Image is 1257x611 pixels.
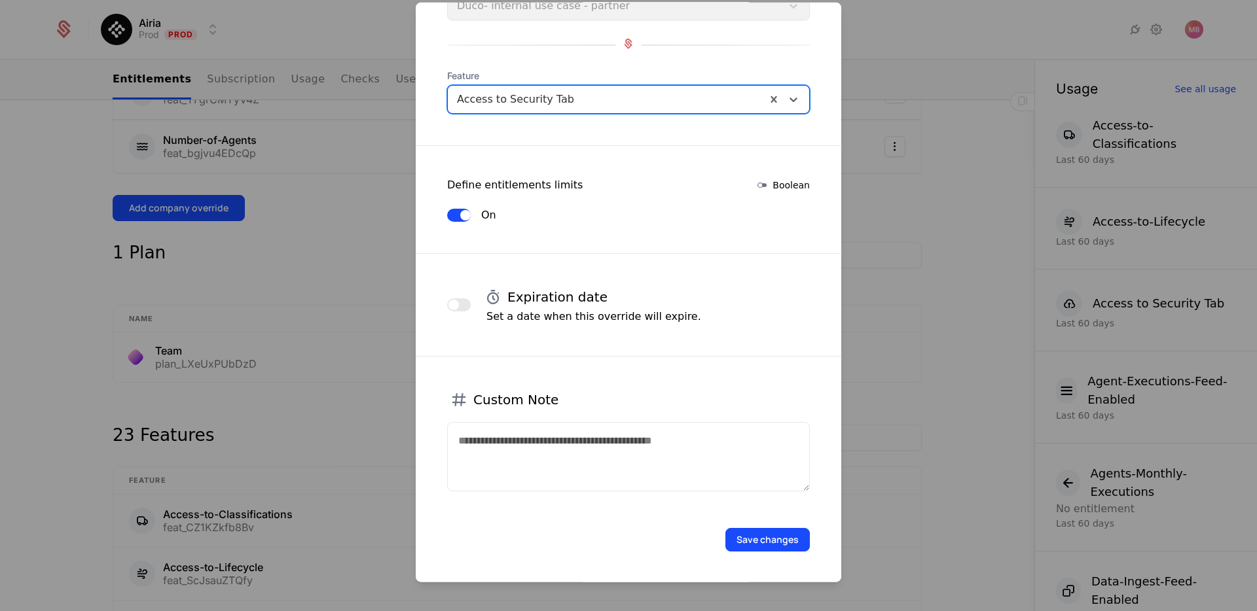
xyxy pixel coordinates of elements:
h4: Expiration date [507,288,608,306]
span: Feature [447,69,810,82]
button: Save changes [725,528,810,551]
h4: Custom Note [473,391,558,409]
div: Define entitlements limits [447,177,583,193]
label: On [481,209,496,222]
span: Boolean [773,179,810,192]
p: Set a date when this override will expire. [486,309,701,324]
